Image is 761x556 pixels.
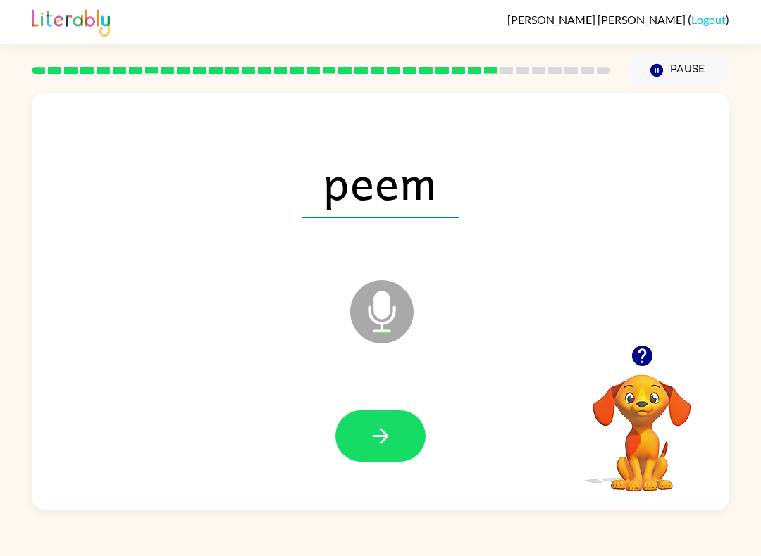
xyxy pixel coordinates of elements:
[507,13,729,26] div: ( )
[691,13,726,26] a: Logout
[627,54,729,87] button: Pause
[302,145,459,218] span: peem
[507,13,688,26] span: [PERSON_NAME] [PERSON_NAME]
[571,353,712,493] video: Your browser must support playing .mp4 files to use Literably. Please try using another browser.
[32,6,110,37] img: Literably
